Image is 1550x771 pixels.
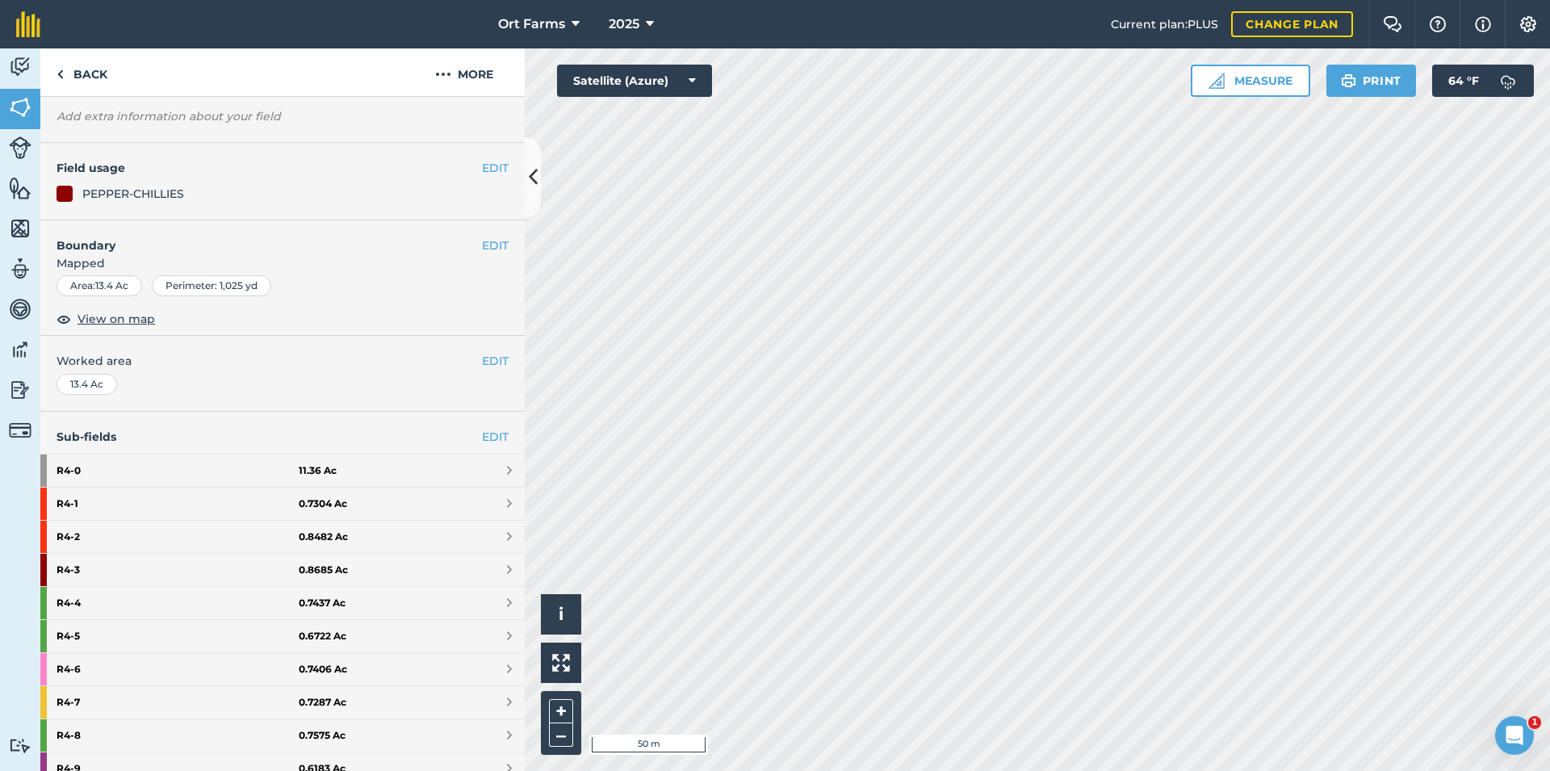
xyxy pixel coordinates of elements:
img: A cog icon [1519,16,1538,32]
img: svg+xml;base64,PHN2ZyB4bWxucz0iaHR0cDovL3d3dy53My5vcmcvMjAwMC9zdmciIHdpZHRoPSIyMCIgaGVpZ2h0PSIyNC... [435,65,451,84]
img: svg+xml;base64,PHN2ZyB4bWxucz0iaHR0cDovL3d3dy53My5vcmcvMjAwMC9zdmciIHdpZHRoPSIxOCIgaGVpZ2h0PSIyNC... [57,309,71,329]
div: 13.4 Ac [57,374,117,395]
img: svg+xml;base64,PD94bWwgdmVyc2lvbj0iMS4wIiBlbmNvZGluZz0idXRmLTgiPz4KPCEtLSBHZW5lcmF0b3I6IEFkb2JlIE... [9,738,31,753]
strong: R4 - 4 [57,587,299,619]
a: R4-30.8685 Ac [40,554,525,586]
img: svg+xml;base64,PD94bWwgdmVyc2lvbj0iMS4wIiBlbmNvZGluZz0idXRmLTgiPz4KPCEtLSBHZW5lcmF0b3I6IEFkb2JlIE... [9,257,31,281]
img: svg+xml;base64,PHN2ZyB4bWxucz0iaHR0cDovL3d3dy53My5vcmcvMjAwMC9zdmciIHdpZHRoPSI1NiIgaGVpZ2h0PSI2MC... [9,95,31,119]
img: svg+xml;base64,PD94bWwgdmVyc2lvbj0iMS4wIiBlbmNvZGluZz0idXRmLTgiPz4KPCEtLSBHZW5lcmF0b3I6IEFkb2JlIE... [9,55,31,79]
strong: R4 - 3 [57,554,299,586]
a: R4-60.7406 Ac [40,653,525,685]
a: R4-50.6722 Ac [40,620,525,652]
button: More [404,48,525,96]
button: – [549,723,573,747]
strong: R4 - 6 [57,653,299,685]
button: EDIT [482,159,509,177]
span: i [559,604,563,624]
div: PEPPER-CHILLIES [82,185,184,203]
a: R4-10.7304 Ac [40,488,525,520]
img: svg+xml;base64,PHN2ZyB4bWxucz0iaHR0cDovL3d3dy53My5vcmcvMjAwMC9zdmciIHdpZHRoPSI1NiIgaGVpZ2h0PSI2MC... [9,216,31,241]
a: Back [40,48,124,96]
img: svg+xml;base64,PD94bWwgdmVyc2lvbj0iMS4wIiBlbmNvZGluZz0idXRmLTgiPz4KPCEtLSBHZW5lcmF0b3I6IEFkb2JlIE... [1492,65,1524,97]
img: svg+xml;base64,PHN2ZyB4bWxucz0iaHR0cDovL3d3dy53My5vcmcvMjAwMC9zdmciIHdpZHRoPSIxOSIgaGVpZ2h0PSIyNC... [1341,71,1356,90]
button: Print [1326,65,1417,97]
a: R4-011.36 Ac [40,455,525,487]
h4: Field usage [57,159,482,177]
span: 1 [1528,716,1541,729]
div: Area : 13.4 Ac [57,275,142,296]
a: R4-70.7287 Ac [40,686,525,719]
img: svg+xml;base64,PD94bWwgdmVyc2lvbj0iMS4wIiBlbmNvZGluZz0idXRmLTgiPz4KPCEtLSBHZW5lcmF0b3I6IEFkb2JlIE... [9,297,31,321]
strong: R4 - 0 [57,455,299,487]
span: 64 ° F [1448,65,1479,97]
img: Ruler icon [1209,73,1225,89]
img: svg+xml;base64,PHN2ZyB4bWxucz0iaHR0cDovL3d3dy53My5vcmcvMjAwMC9zdmciIHdpZHRoPSI5IiBoZWlnaHQ9IjI0Ii... [57,65,64,84]
strong: 0.7304 Ac [299,497,347,510]
div: Perimeter : 1,025 yd [152,275,271,296]
img: svg+xml;base64,PD94bWwgdmVyc2lvbj0iMS4wIiBlbmNvZGluZz0idXRmLTgiPz4KPCEtLSBHZW5lcmF0b3I6IEFkb2JlIE... [9,337,31,362]
span: Ort Farms [498,15,565,34]
span: Mapped [40,254,525,272]
button: + [549,699,573,723]
h4: Boundary [40,220,482,254]
button: Satellite (Azure) [557,65,712,97]
img: Four arrows, one pointing top left, one top right, one bottom right and the last bottom left [552,654,570,672]
a: R4-80.7575 Ac [40,719,525,752]
strong: R4 - 7 [57,686,299,719]
img: svg+xml;base64,PD94bWwgdmVyc2lvbj0iMS4wIiBlbmNvZGluZz0idXRmLTgiPz4KPCEtLSBHZW5lcmF0b3I6IEFkb2JlIE... [9,378,31,402]
img: fieldmargin Logo [16,11,40,37]
span: View on map [77,310,155,328]
a: R4-20.8482 Ac [40,521,525,553]
img: Two speech bubbles overlapping with the left bubble in the forefront [1383,16,1402,32]
span: Worked area [57,352,509,370]
img: svg+xml;base64,PD94bWwgdmVyc2lvbj0iMS4wIiBlbmNvZGluZz0idXRmLTgiPz4KPCEtLSBHZW5lcmF0b3I6IEFkb2JlIE... [9,419,31,442]
strong: 0.8482 Ac [299,530,348,543]
strong: 0.6722 Ac [299,630,346,643]
button: EDIT [482,237,509,254]
a: R4-40.7437 Ac [40,587,525,619]
button: 64 °F [1432,65,1534,97]
strong: R4 - 1 [57,488,299,520]
button: Measure [1191,65,1310,97]
h4: Sub-fields [40,428,525,446]
span: Current plan : PLUS [1111,15,1218,33]
strong: R4 - 5 [57,620,299,652]
strong: 0.7287 Ac [299,696,346,709]
strong: 0.7406 Ac [299,663,347,676]
strong: R4 - 8 [57,719,299,752]
iframe: Intercom live chat [1495,716,1534,755]
em: Add extra information about your field [57,109,281,124]
a: Change plan [1231,11,1353,37]
strong: 0.7437 Ac [299,597,346,610]
button: View on map [57,309,155,329]
strong: 0.8685 Ac [299,564,348,576]
strong: 11.36 Ac [299,464,337,477]
span: 2025 [609,15,639,34]
strong: R4 - 2 [57,521,299,553]
button: i [541,594,581,635]
strong: 0.7575 Ac [299,729,346,742]
img: svg+xml;base64,PHN2ZyB4bWxucz0iaHR0cDovL3d3dy53My5vcmcvMjAwMC9zdmciIHdpZHRoPSI1NiIgaGVpZ2h0PSI2MC... [9,176,31,200]
img: svg+xml;base64,PD94bWwgdmVyc2lvbj0iMS4wIiBlbmNvZGluZz0idXRmLTgiPz4KPCEtLSBHZW5lcmF0b3I6IEFkb2JlIE... [9,136,31,159]
img: A question mark icon [1428,16,1447,32]
button: EDIT [482,352,509,370]
img: svg+xml;base64,PHN2ZyB4bWxucz0iaHR0cDovL3d3dy53My5vcmcvMjAwMC9zdmciIHdpZHRoPSIxNyIgaGVpZ2h0PSIxNy... [1475,15,1491,34]
a: EDIT [482,428,509,446]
